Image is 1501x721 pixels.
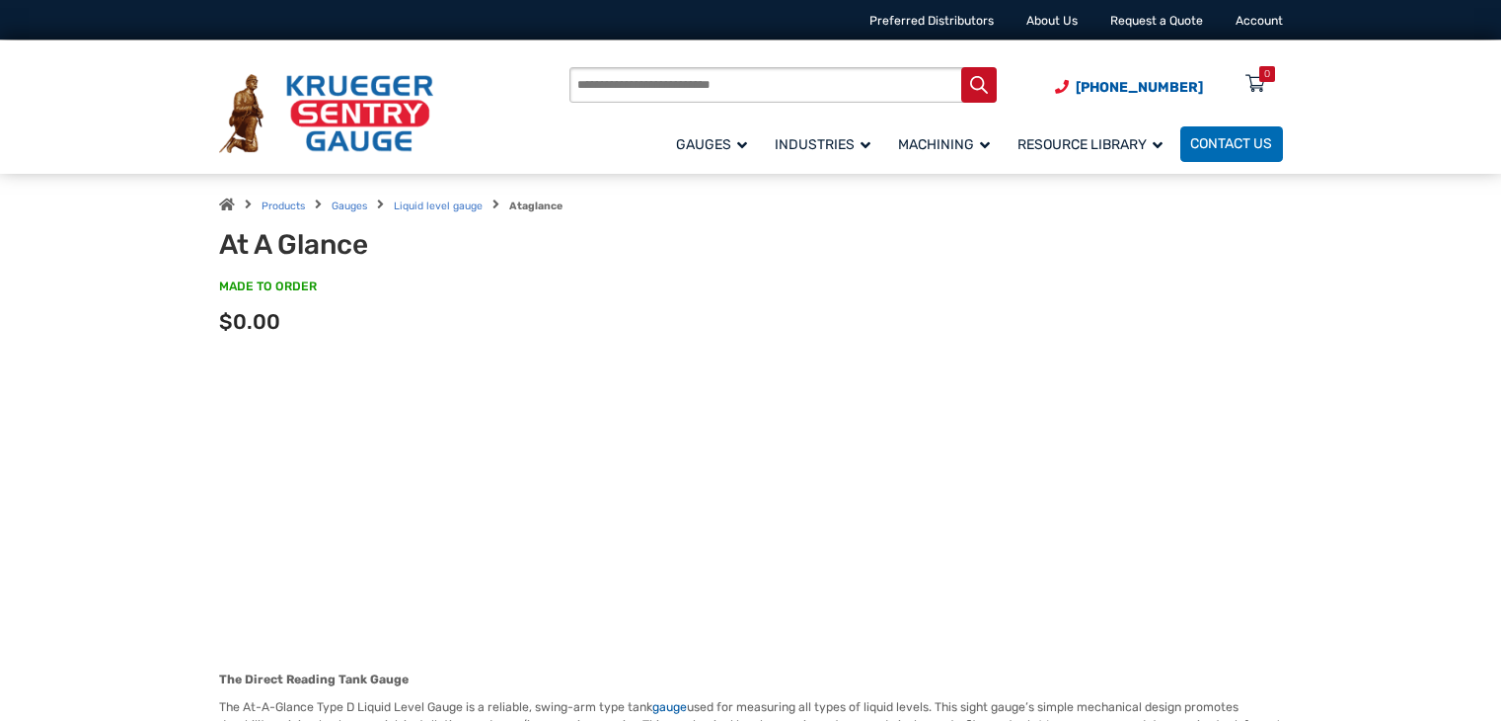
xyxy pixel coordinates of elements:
[219,228,644,262] h1: At A Glance
[1017,136,1163,153] span: Resource Library
[1110,14,1203,28] a: Request a Quote
[666,123,765,164] a: Gauges
[1180,126,1283,162] a: Contact Us
[219,309,280,334] span: $0.00
[219,74,433,153] img: Krueger Sentry Gauge
[1264,66,1270,82] div: 0
[394,200,483,212] a: Liquid level gauge
[1190,136,1272,153] span: Contact Us
[1236,14,1283,28] a: Account
[1076,79,1203,96] span: [PHONE_NUMBER]
[262,200,305,212] a: Products
[765,123,888,164] a: Industries
[1026,14,1078,28] a: About Us
[898,136,990,153] span: Machining
[219,673,409,686] strong: The Direct Reading Tank Gauge
[676,136,747,153] span: Gauges
[332,200,367,212] a: Gauges
[1008,123,1180,164] a: Resource Library
[219,279,317,296] span: MADE TO ORDER
[775,136,870,153] span: Industries
[888,123,1008,164] a: Machining
[1055,77,1203,98] a: Phone Number (920) 434-8860
[869,14,994,28] a: Preferred Distributors
[652,700,687,714] a: gauge
[509,200,563,212] strong: Ataglance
